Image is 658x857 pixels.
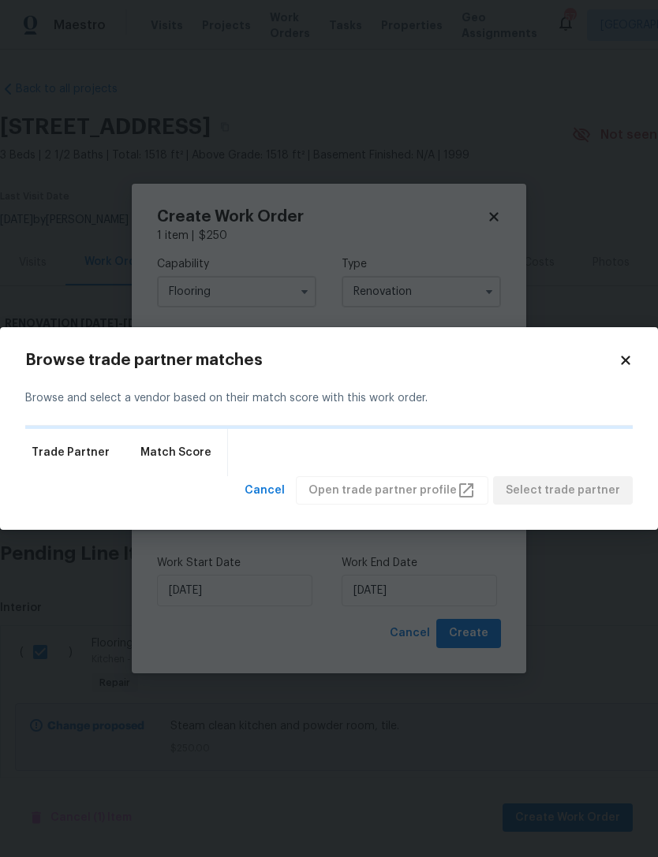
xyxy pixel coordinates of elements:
button: Cancel [238,476,291,505]
h2: Browse trade partner matches [25,352,619,368]
span: Trade Partner [32,445,110,460]
span: Cancel [245,481,285,501]
span: Match Score [140,445,211,460]
div: Browse and select a vendor based on their match score with this work order. [25,371,633,426]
